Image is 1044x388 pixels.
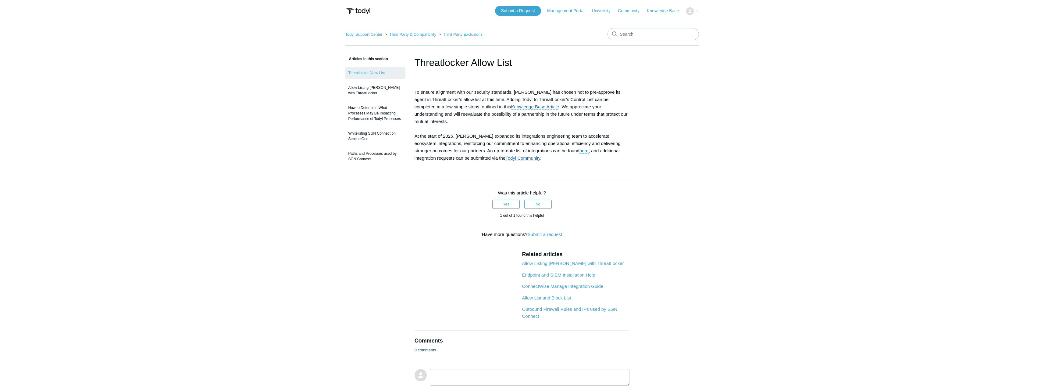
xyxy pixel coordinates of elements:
[592,8,616,14] a: University
[522,261,624,266] a: Allow Listing [PERSON_NAME] with ThreatLocker
[511,104,559,110] a: Knowledge Base Article
[522,306,617,319] a: Outbound Firewall Rules and IPs used by SGN Connect
[618,8,646,14] a: Community
[389,32,436,37] a: Third Party & Compatibility
[430,369,630,386] textarea: Add your comment
[495,6,541,16] a: Submit a Request
[492,200,520,209] button: This article was helpful
[522,284,603,289] a: ConnectWise Manage Integration Guide
[415,55,630,70] h1: Threatlocker Allow List
[547,8,590,14] a: Management Portal
[505,155,540,161] a: Todyl Community
[345,128,405,145] a: Whitelisting SGN Connect on SentinelOne
[443,32,483,37] a: Third Party Exclusions
[498,190,546,195] span: Was this article helpful?
[522,250,629,259] h2: Related articles
[415,231,630,238] div: Have more questions?
[579,148,589,154] a: here
[345,5,371,17] img: Todyl Support Center Help Center home page
[415,337,630,345] h2: Comments
[345,102,405,125] a: How to Determine What Processes May Be Impacting Performance of Todyl Processes
[345,82,405,99] a: Allow Listing [PERSON_NAME] with ThreatLocker
[522,295,571,300] a: Allow List and Block List
[522,272,595,277] a: Endpoint and SIEM Installation Help
[647,8,685,14] a: Knowledge Base
[524,200,552,209] button: This article was not helpful
[528,232,562,237] a: Submit a request
[415,89,630,162] p: To ensure alignment with our security standards, [PERSON_NAME] has chosen not to pre-approve its ...
[345,32,384,37] li: Todyl Support Center
[415,347,436,353] p: 0 comments
[345,57,388,61] span: Articles in this section
[383,32,437,37] li: Third Party & Compatibility
[500,213,544,218] span: 1 out of 1 found this helpful
[608,28,699,40] input: Search
[345,32,383,37] a: Todyl Support Center
[437,32,483,37] li: Third Party Exclusions
[345,67,405,79] a: Threatlocker Allow List
[345,148,405,165] a: Paths and Processes used by SGN Connect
